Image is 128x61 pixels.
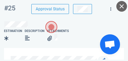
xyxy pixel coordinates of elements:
[4,29,22,34] div: Estimation
[100,34,120,54] div: Open de chat
[25,29,44,34] div: Description
[31,4,69,14] button: Approval Status
[116,1,127,12] button: close
[4,4,15,12] div: #25
[47,29,69,34] div: Attachments
[45,21,57,33] button: Open the dialog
